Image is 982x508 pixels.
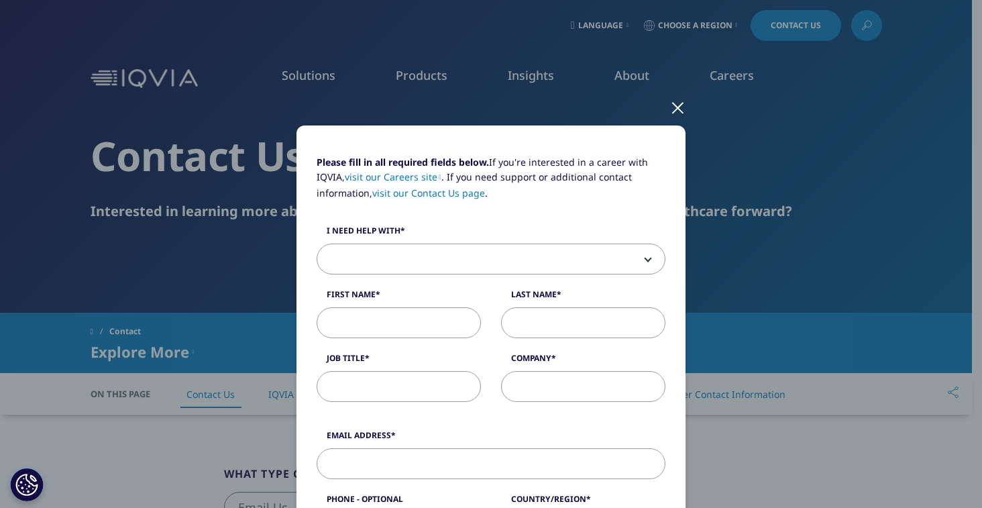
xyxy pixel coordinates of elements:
a: visit our Contact Us page [372,187,485,199]
label: Job Title [317,352,481,371]
button: Cookies Settings [10,468,44,501]
label: Company [501,352,665,371]
label: First Name [317,289,481,307]
p: If you're interested in a career with IQVIA, . If you need support or additional contact informat... [317,155,665,211]
label: I need help with [317,225,665,244]
label: Last Name [501,289,665,307]
strong: Please fill in all required fields below. [317,156,489,168]
label: Email Address [317,429,665,448]
a: visit our Careers site [345,170,441,183]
